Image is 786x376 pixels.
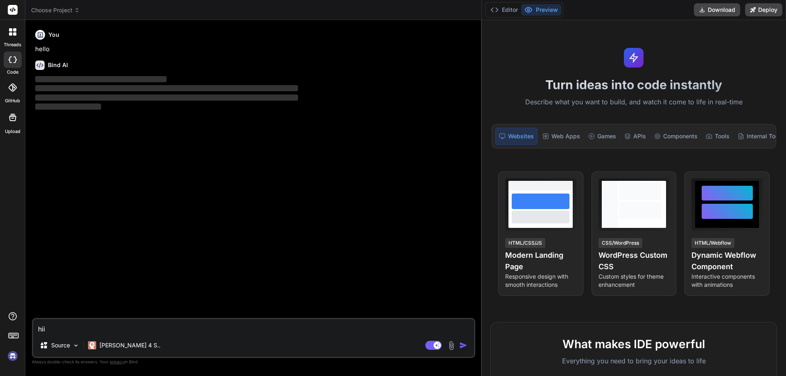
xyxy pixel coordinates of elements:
[599,272,670,289] p: Custom styles for theme enhancement
[5,128,20,135] label: Upload
[459,341,468,349] img: icon
[51,341,70,349] p: Source
[504,335,763,353] h2: What makes IDE powerful
[110,359,124,364] span: privacy
[99,341,160,349] p: [PERSON_NAME] 4 S..
[504,356,763,366] p: Everything you need to bring your ideas to life
[35,45,474,54] p: hello
[35,76,167,82] span: ‌
[585,128,619,145] div: Games
[48,61,68,69] h6: Bind AI
[487,4,521,16] button: Editor
[505,272,576,289] p: Responsive design with smooth interactions
[505,250,576,272] h4: Modern Landing Page
[505,238,545,248] div: HTML/CSS/JS
[621,128,649,145] div: APIs
[495,128,538,145] div: Websites
[521,4,561,16] button: Preview
[599,250,670,272] h4: WordPress Custom CSS
[694,3,740,16] button: Download
[35,95,298,101] span: ‌
[31,6,80,14] span: Choose Project
[745,3,782,16] button: Deploy
[4,41,21,48] label: threads
[5,97,20,104] label: GitHub
[539,128,583,145] div: Web Apps
[691,250,763,272] h4: Dynamic Webflow Component
[72,342,79,349] img: Pick Models
[651,128,701,145] div: Components
[691,272,763,289] p: Interactive components with animations
[7,69,18,76] label: code
[35,85,298,91] span: ‌
[6,349,20,363] img: signin
[447,341,456,350] img: attachment
[33,319,474,334] textarea: hii
[702,128,733,145] div: Tools
[487,77,781,92] h1: Turn ideas into code instantly
[32,358,475,366] p: Always double-check its answers. Your in Bind
[35,104,101,110] span: ‌
[48,31,59,39] h6: You
[691,238,734,248] div: HTML/Webflow
[88,341,96,349] img: Claude 4 Sonnet
[487,97,781,108] p: Describe what you want to build, and watch it come to life in real-time
[599,238,642,248] div: CSS/WordPress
